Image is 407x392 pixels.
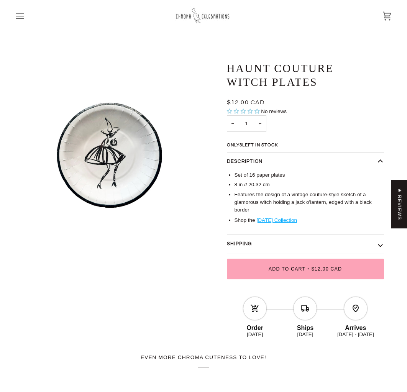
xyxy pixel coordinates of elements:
[230,321,280,331] div: Order
[256,217,297,223] a: [DATE] Collection
[227,99,265,105] span: $12.00 CAD
[227,143,282,148] span: Only left in stock
[227,259,384,279] button: Add to Cart
[227,153,384,171] button: Description
[227,115,266,132] input: Quantity
[235,191,384,214] li: Features the design of a vintage couture-style sketch of a glamorous witch holding a jack o'lante...
[280,321,330,331] div: Ships
[227,235,384,254] button: Shipping
[337,331,374,337] ab-date-text: [DATE] - [DATE]
[175,6,232,26] img: Chroma Celebrations
[312,266,342,272] span: $12.00 CAD
[235,171,384,179] li: Set of 16 paper plates
[235,216,384,224] li: Shop the
[240,143,242,147] span: 3
[297,331,313,337] ab-date-text: [DATE]
[330,321,381,331] div: Arrives
[15,354,392,368] h2: Even more Chroma cuteness to love!
[305,266,312,272] span: •
[15,61,203,249] img: Vintage witch party plates black and white - retro Halloween disposable paper plates for spooky t...
[227,115,239,132] button: Decrease quantity
[261,108,287,114] span: No reviews
[254,115,266,132] button: Increase quantity
[235,181,384,189] li: 8 in // 20.32 cm
[227,61,378,89] h1: Haunt Couture Witch Plates
[269,266,305,272] span: Add to Cart
[247,331,263,337] ab-date-text: [DATE]
[227,108,261,114] span: 0.00 stars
